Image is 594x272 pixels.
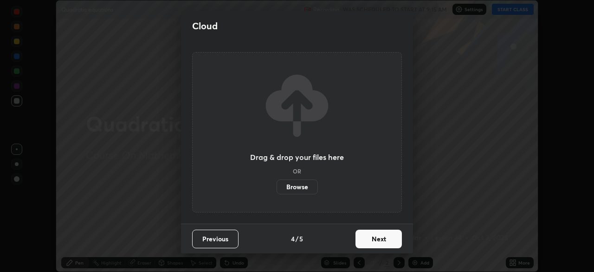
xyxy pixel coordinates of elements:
[299,234,303,244] h4: 5
[192,20,218,32] h2: Cloud
[296,234,298,244] h4: /
[192,230,239,248] button: Previous
[291,234,295,244] h4: 4
[355,230,402,248] button: Next
[250,153,344,161] h3: Drag & drop your files here
[293,168,301,174] h5: OR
